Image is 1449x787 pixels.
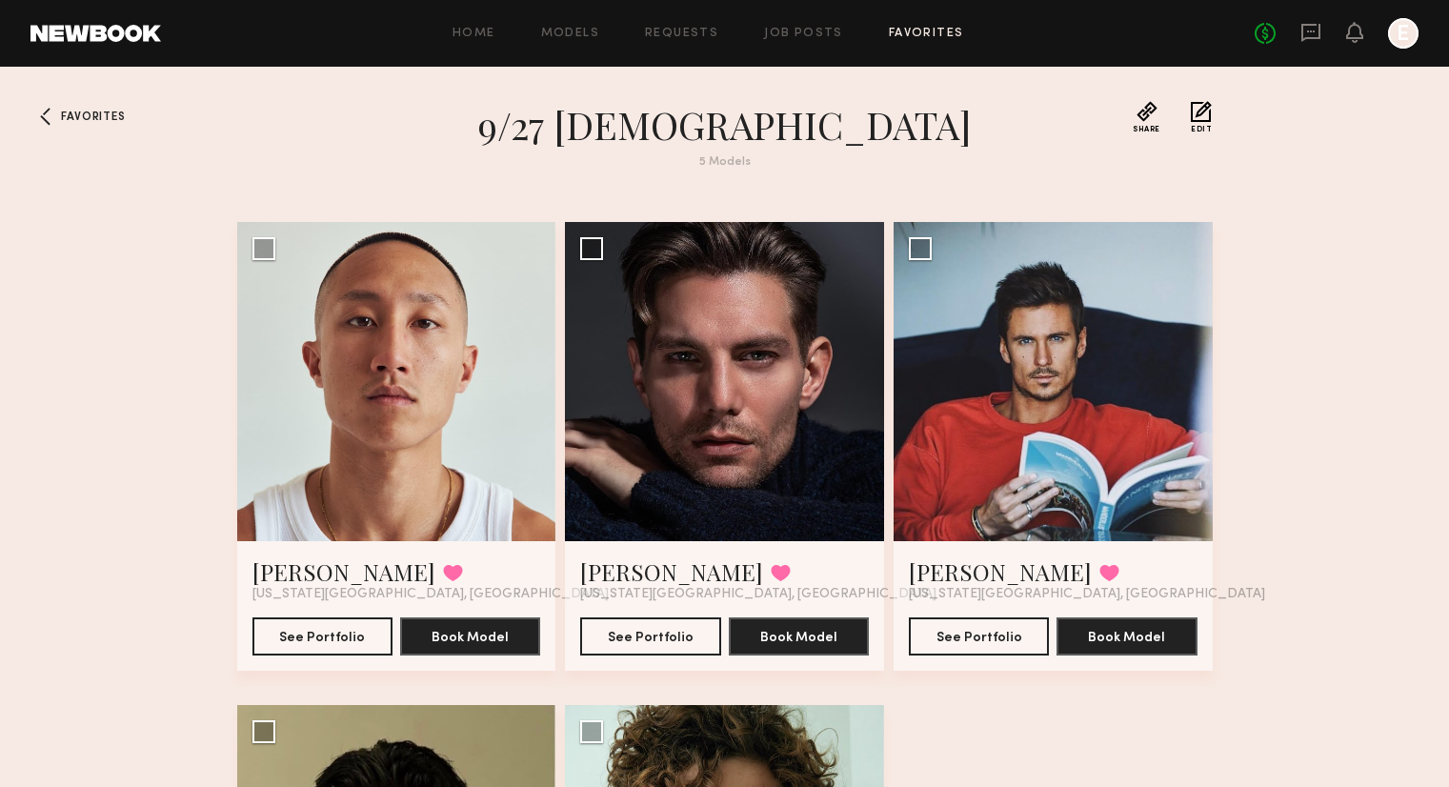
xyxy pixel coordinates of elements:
[252,556,435,587] a: [PERSON_NAME]
[541,28,599,40] a: Models
[1191,101,1212,133] button: Edit
[909,617,1049,656] button: See Portfolio
[1388,18,1419,49] a: E
[580,617,720,656] button: See Portfolio
[1191,126,1212,133] span: Edit
[909,587,1265,602] span: [US_STATE][GEOGRAPHIC_DATA], [GEOGRAPHIC_DATA]
[580,587,936,602] span: [US_STATE][GEOGRAPHIC_DATA], [GEOGRAPHIC_DATA]
[61,111,125,123] span: Favorites
[382,101,1068,149] h1: 9/27 [DEMOGRAPHIC_DATA]
[889,28,964,40] a: Favorites
[400,628,540,644] a: Book Model
[1133,126,1160,133] span: Share
[580,556,763,587] a: [PERSON_NAME]
[1057,628,1197,644] a: Book Model
[729,617,869,656] button: Book Model
[645,28,718,40] a: Requests
[909,556,1092,587] a: [PERSON_NAME]
[1057,617,1197,656] button: Book Model
[400,617,540,656] button: Book Model
[764,28,843,40] a: Job Posts
[1133,101,1160,133] button: Share
[252,617,392,656] button: See Portfolio
[30,101,61,131] a: Favorites
[453,28,495,40] a: Home
[382,156,1068,169] div: 5 Models
[729,628,869,644] a: Book Model
[252,587,609,602] span: [US_STATE][GEOGRAPHIC_DATA], [GEOGRAPHIC_DATA]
